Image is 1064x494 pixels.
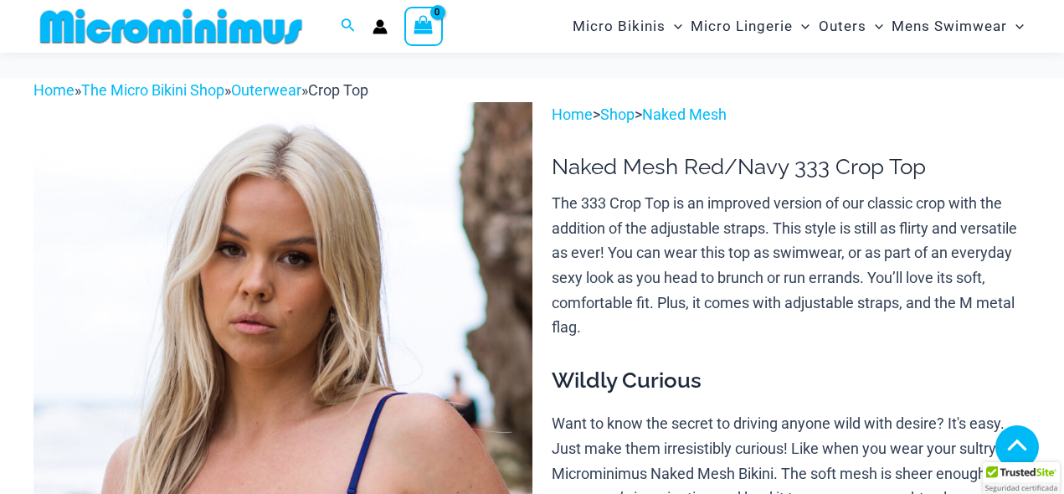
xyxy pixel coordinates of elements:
img: MM SHOP LOGO FLAT [33,8,309,45]
a: Micro LingerieMenu ToggleMenu Toggle [686,5,814,48]
a: Search icon link [341,16,356,37]
nav: Site Navigation [566,3,1031,50]
span: Micro Bikinis [573,5,666,48]
span: Menu Toggle [1007,5,1024,48]
span: Mens Swimwear [892,5,1007,48]
p: > > [552,102,1031,127]
a: View Shopping Cart, empty [404,7,443,45]
a: Home [552,105,593,123]
a: Mens SwimwearMenu ToggleMenu Toggle [887,5,1028,48]
span: Menu Toggle [666,5,682,48]
a: Home [33,81,75,99]
span: Crop Top [308,81,368,99]
span: Menu Toggle [866,5,883,48]
a: The Micro Bikini Shop [81,81,224,99]
div: TrustedSite Certified [983,462,1060,494]
h1: Naked Mesh Red/Navy 333 Crop Top [552,154,1031,180]
a: Micro BikinisMenu ToggleMenu Toggle [568,5,686,48]
a: Outerwear [231,81,301,99]
h3: Wildly Curious [552,367,1031,395]
a: OutersMenu ToggleMenu Toggle [815,5,887,48]
span: » » » [33,81,368,99]
a: Naked Mesh [642,105,727,123]
a: Shop [600,105,635,123]
span: Menu Toggle [793,5,810,48]
a: Account icon link [373,19,388,34]
p: The 333 Crop Top is an improved version of our classic crop with the addition of the adjustable s... [552,191,1031,340]
span: Micro Lingerie [691,5,793,48]
span: Outers [819,5,866,48]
